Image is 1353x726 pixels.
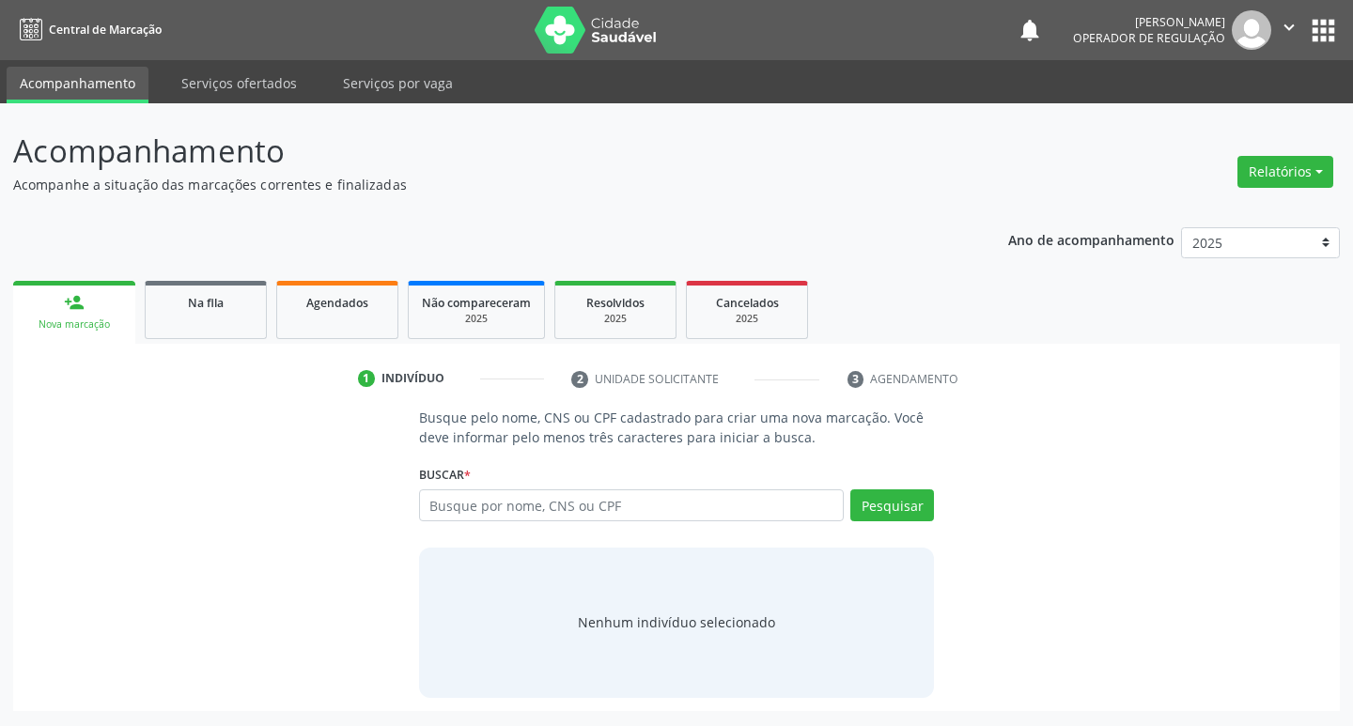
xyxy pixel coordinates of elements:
[1017,17,1043,43] button: notifications
[1232,10,1271,50] img: img
[716,295,779,311] span: Cancelados
[49,22,162,38] span: Central de Marcação
[1008,227,1174,251] p: Ano de acompanhamento
[1237,156,1333,188] button: Relatórios
[1271,10,1307,50] button: 
[1073,14,1225,30] div: [PERSON_NAME]
[586,295,645,311] span: Resolvidos
[381,370,444,387] div: Indivíduo
[13,175,941,194] p: Acompanhe a situação das marcações correntes e finalizadas
[419,460,471,489] label: Buscar
[568,312,662,326] div: 2025
[13,128,941,175] p: Acompanhamento
[419,489,845,521] input: Busque por nome, CNS ou CPF
[850,489,934,521] button: Pesquisar
[26,317,122,332] div: Nova marcação
[422,295,531,311] span: Não compareceram
[330,67,466,100] a: Serviços por vaga
[168,67,310,100] a: Serviços ofertados
[1279,17,1299,38] i: 
[422,312,531,326] div: 2025
[700,312,794,326] div: 2025
[419,408,935,447] p: Busque pelo nome, CNS ou CPF cadastrado para criar uma nova marcação. Você deve informar pelo men...
[7,67,148,103] a: Acompanhamento
[578,612,775,632] div: Nenhum indivíduo selecionado
[1307,14,1340,47] button: apps
[358,370,375,387] div: 1
[64,292,85,313] div: person_add
[306,295,368,311] span: Agendados
[13,14,162,45] a: Central de Marcação
[1073,30,1225,46] span: Operador de regulação
[188,295,224,311] span: Na fila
